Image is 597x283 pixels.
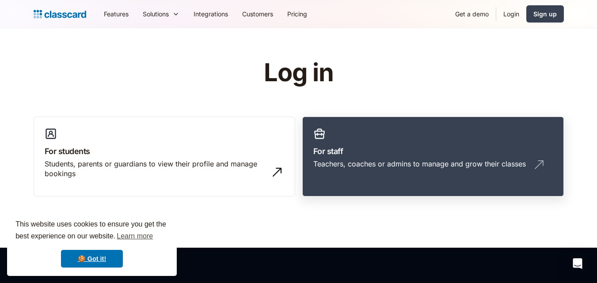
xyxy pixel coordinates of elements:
a: Login [496,4,526,24]
a: Sign up [526,5,564,23]
a: For staffTeachers, coaches or admins to manage and grow their classes [302,117,564,197]
h3: For students [45,145,284,157]
a: Pricing [280,4,314,24]
a: Customers [235,4,280,24]
span: This website uses cookies to ensure you get the best experience on our website. [15,219,168,243]
div: Open Intercom Messenger [567,253,588,274]
h1: Log in [158,59,439,87]
a: dismiss cookie message [61,250,123,268]
div: Sign up [533,9,557,19]
a: home [34,8,86,20]
a: Integrations [186,4,235,24]
a: Get a demo [448,4,496,24]
div: Teachers, coaches or admins to manage and grow their classes [313,159,526,169]
a: For studentsStudents, parents or guardians to view their profile and manage bookings [34,117,295,197]
div: Solutions [143,9,169,19]
a: Features [97,4,136,24]
div: Solutions [136,4,186,24]
a: learn more about cookies [115,230,154,243]
h3: For staff [313,145,553,157]
div: Students, parents or guardians to view their profile and manage bookings [45,159,266,179]
div: cookieconsent [7,211,177,276]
